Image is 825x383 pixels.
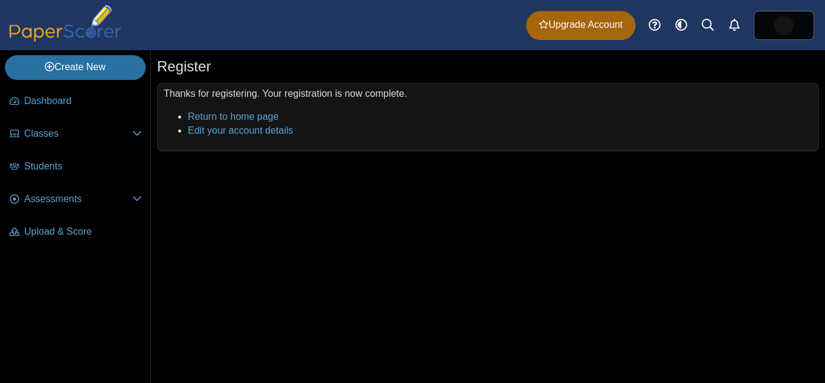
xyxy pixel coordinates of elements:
a: Upload & Score [5,218,147,247]
a: Alerts [721,12,748,39]
a: Students [5,152,147,182]
img: PaperScorer [5,5,126,42]
a: Assessments [5,185,147,214]
span: Upgrade Account [539,18,623,31]
span: Assessments [24,192,132,206]
span: Students [24,160,142,173]
a: Create New [5,55,146,79]
span: Upload & Score [24,225,142,238]
a: Return to home page [188,111,278,122]
div: Thanks for registering. Your registration is now complete. [157,83,819,151]
a: Classes [5,120,147,149]
a: Upgrade Account [526,11,635,40]
span: Dashboard [24,94,142,108]
a: Edit your account details [188,125,293,136]
a: PaperScorer [5,33,126,44]
h1: Register [157,56,211,77]
img: ps.9QGCh1oLVtHbuHt7 [774,16,794,35]
a: ps.9QGCh1oLVtHbuHt7 [754,11,814,40]
span: Classes [24,127,132,140]
span: Mark Bonifacio [774,16,794,35]
a: Dashboard [5,87,147,116]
